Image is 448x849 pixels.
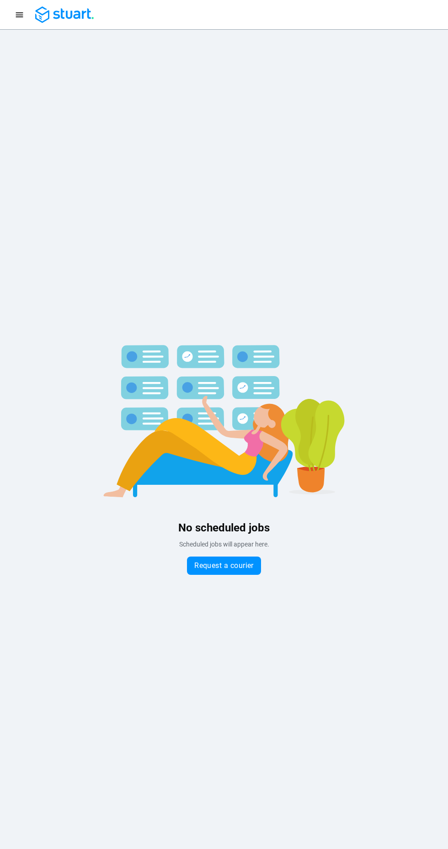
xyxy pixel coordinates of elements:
span: Scheduled jobs will appear here. [179,541,269,548]
img: Blank slate [87,304,361,509]
button: Navigation menu [11,6,28,23]
span: Request a courier [194,562,254,569]
img: Blue logo [35,6,94,23]
a: Blue logo [28,6,94,23]
span: No scheduled jobs [178,521,270,534]
button: Request a courier [187,557,261,575]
